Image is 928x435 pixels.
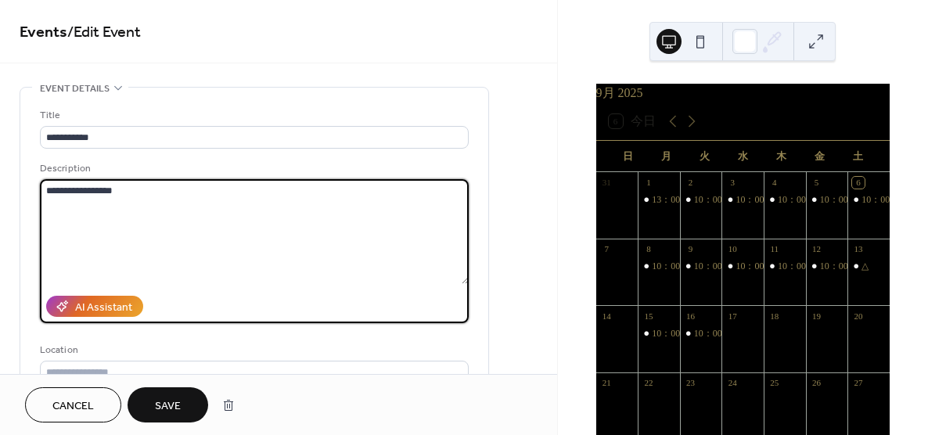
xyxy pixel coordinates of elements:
[647,141,685,172] div: 月
[721,193,764,207] div: 10：00～17：00
[642,377,654,389] div: 22
[852,177,864,189] div: 6
[680,260,722,273] div: 10：00～18：00
[764,260,806,273] div: 10：00～20：00
[638,260,680,273] div: 10：00～18：00
[778,193,843,207] div: 10：00～20：00
[25,387,121,422] button: Cancel
[806,193,848,207] div: 10：00～17：00
[20,17,67,48] a: Events
[40,342,466,358] div: Location
[726,243,738,255] div: 10
[46,296,143,317] button: AI Assistant
[596,84,890,102] div: 9月 2025
[685,177,696,189] div: 2
[736,193,801,207] div: 10：00～17：00
[652,327,718,340] div: 10：00～20：00
[726,377,738,389] div: 24
[694,260,760,273] div: 10：00～18：00
[685,243,696,255] div: 9
[724,141,762,172] div: 水
[609,141,647,172] div: 日
[852,377,864,389] div: 27
[811,377,822,389] div: 26
[652,193,718,207] div: 13：00～18：00
[768,177,780,189] div: 4
[726,310,738,322] div: 17
[601,177,613,189] div: 31
[861,193,927,207] div: 10：00～20：00
[601,310,613,322] div: 14
[847,193,890,207] div: 10：00～20：00
[852,310,864,322] div: 20
[839,141,877,172] div: 土
[811,177,822,189] div: 5
[601,243,613,255] div: 7
[861,260,869,273] div: △
[764,193,806,207] div: 10：00～20：00
[685,310,696,322] div: 16
[680,193,722,207] div: 10：00～18：00
[778,260,843,273] div: 10：00～20：00
[726,177,738,189] div: 3
[638,193,680,207] div: 13：00～18：00
[685,141,724,172] div: 火
[811,310,822,322] div: 19
[638,327,680,340] div: 10：00～20：00
[642,177,654,189] div: 1
[852,243,864,255] div: 13
[721,260,764,273] div: 10：00～17：00
[67,17,141,48] span: / Edit Event
[762,141,800,172] div: 木
[642,243,654,255] div: 8
[680,327,722,340] div: 10：00～17：00
[652,260,718,273] div: 10：00～18：00
[601,377,613,389] div: 21
[736,260,801,273] div: 10：00～17：00
[806,260,848,273] div: 10：00～17：00
[75,300,132,316] div: AI Assistant
[40,160,466,177] div: Description
[685,377,696,389] div: 23
[128,387,208,422] button: Save
[768,377,780,389] div: 25
[768,243,780,255] div: 11
[847,260,890,273] div: △
[811,243,822,255] div: 12
[820,260,886,273] div: 10：00～17：00
[820,193,886,207] div: 10：00～17：00
[768,310,780,322] div: 18
[642,310,654,322] div: 15
[52,398,94,415] span: Cancel
[694,327,760,340] div: 10：00～17：00
[40,107,466,124] div: Title
[694,193,760,207] div: 10：00～18：00
[800,141,839,172] div: 金
[40,81,110,97] span: Event details
[155,398,181,415] span: Save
